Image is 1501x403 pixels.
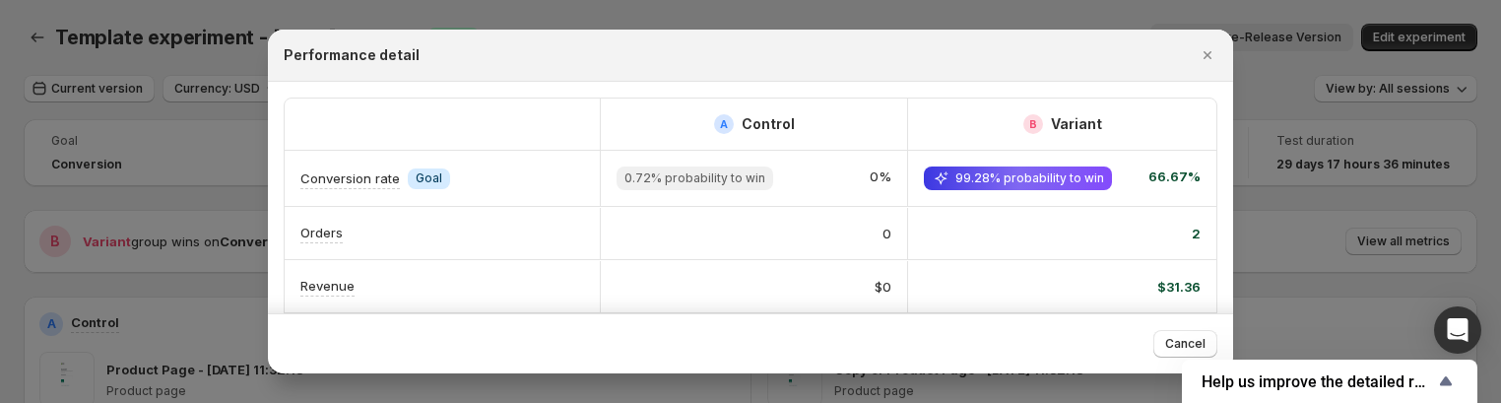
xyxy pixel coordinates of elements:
[1192,224,1201,243] span: 2
[416,170,442,186] span: Goal
[1165,336,1206,352] span: Cancel
[1148,167,1201,190] span: 66.67%
[624,170,765,186] span: 0.72% probability to win
[955,170,1104,186] span: 99.28% probability to win
[1202,372,1434,391] span: Help us improve the detailed report for A/B campaigns
[1029,118,1037,130] h2: B
[1051,114,1102,134] h2: Variant
[870,167,891,190] span: 0%
[300,223,343,242] p: Orders
[300,276,355,296] p: Revenue
[720,118,728,130] h2: A
[1157,277,1201,297] span: $31.36
[1202,369,1458,393] button: Show survey - Help us improve the detailed report for A/B campaigns
[742,114,795,134] h2: Control
[1194,41,1221,69] button: Close
[284,45,420,65] h2: Performance detail
[882,224,891,243] span: 0
[875,277,891,297] span: $0
[1153,330,1217,358] button: Cancel
[1434,306,1481,354] div: Open Intercom Messenger
[300,168,400,188] p: Conversion rate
